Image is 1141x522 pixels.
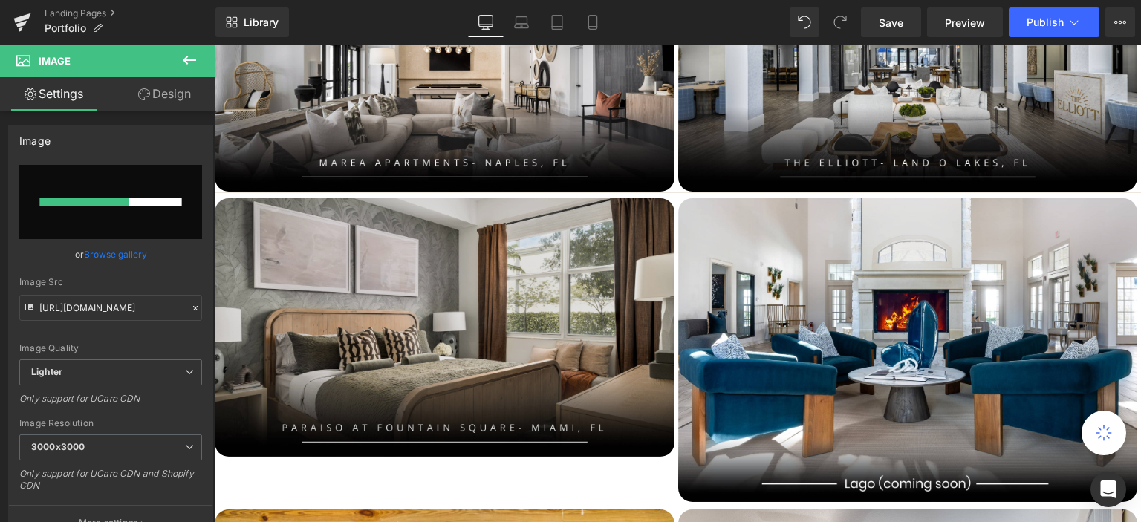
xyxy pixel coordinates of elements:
[39,55,71,67] span: Image
[468,7,504,37] a: Desktop
[1027,16,1064,28] span: Publish
[927,7,1003,37] a: Preview
[19,247,202,262] div: or
[31,366,62,377] b: Lighter
[1090,472,1126,507] div: Open Intercom Messenger
[45,7,215,19] a: Landing Pages
[244,16,279,29] span: Library
[575,7,611,37] a: Mobile
[19,343,202,353] div: Image Quality
[45,22,86,34] span: Portfolio
[879,15,903,30] span: Save
[215,7,289,37] a: New Library
[539,7,575,37] a: Tablet
[945,15,985,30] span: Preview
[19,295,202,321] input: Link
[19,277,202,287] div: Image Src
[111,77,218,111] a: Design
[1105,7,1135,37] button: More
[84,241,147,267] a: Browse gallery
[504,7,539,37] a: Laptop
[19,418,202,428] div: Image Resolution
[1009,7,1099,37] button: Publish
[19,393,202,414] div: Only support for UCare CDN
[19,126,51,147] div: Image
[31,441,85,452] b: 3000x3000
[790,7,819,37] button: Undo
[19,468,202,501] div: Only support for UCare CDN and Shopify CDN
[825,7,855,37] button: Redo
